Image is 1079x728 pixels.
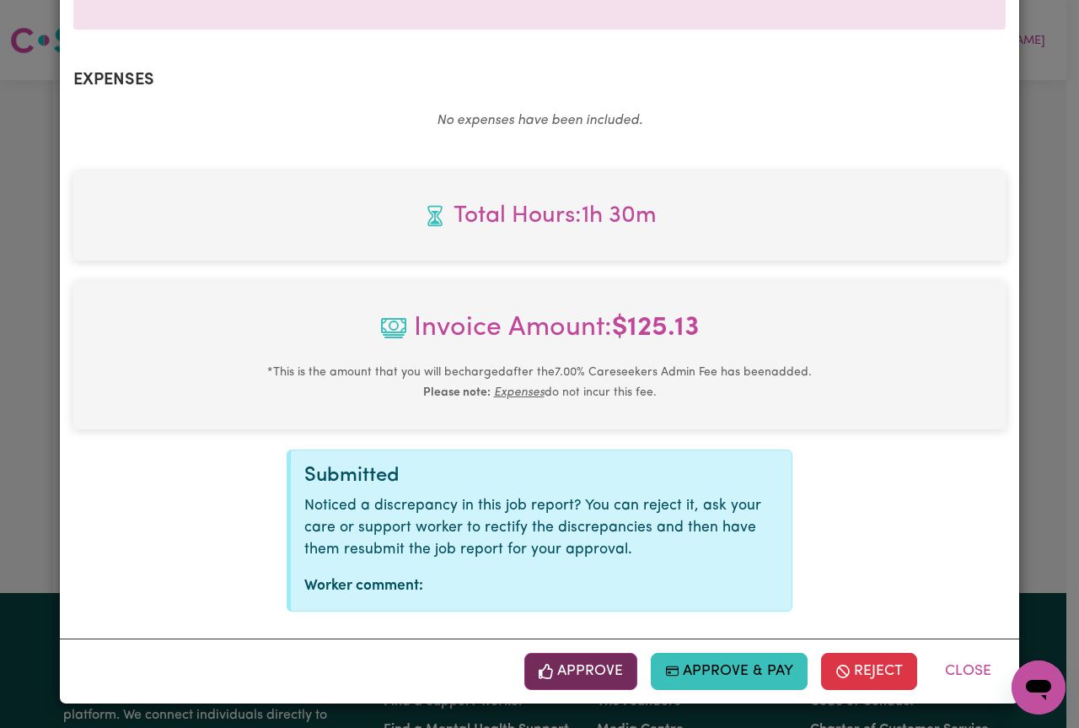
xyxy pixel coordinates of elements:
[494,386,545,399] u: Expenses
[821,653,917,690] button: Reject
[304,495,778,562] p: Noticed a discrepancy in this job report? You can reject it, ask your care or support worker to r...
[524,653,637,690] button: Approve
[304,466,400,486] span: Submitted
[651,653,808,690] button: Approve & Pay
[87,198,992,234] span: Total hours worked: 1 hour 30 minutes
[437,114,642,127] em: No expenses have been included.
[73,70,1006,90] h2: Expenses
[612,315,699,342] b: $ 125.13
[931,653,1006,690] button: Close
[87,308,992,362] span: Invoice Amount:
[423,386,491,399] b: Please note:
[1012,661,1066,715] iframe: Button to launch messaging window
[267,366,812,399] small: This is the amount that you will be charged after the 7.00 % Careseekers Admin Fee has been added...
[304,579,423,593] strong: Worker comment:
